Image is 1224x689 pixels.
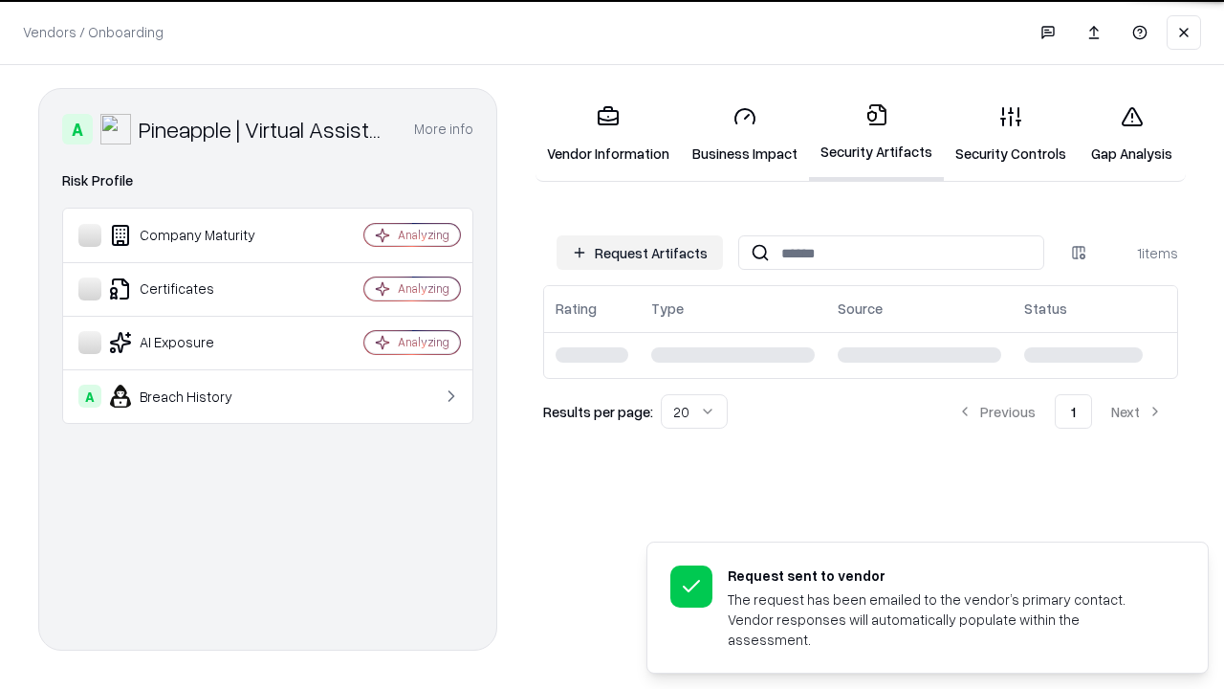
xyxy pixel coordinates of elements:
div: Request sent to vendor [728,566,1162,586]
div: Certificates [78,278,307,300]
a: Vendor Information [535,90,681,179]
div: A [62,114,93,144]
div: The request has been emailed to the vendor’s primary contact. Vendor responses will automatically... [728,589,1162,650]
img: Pineapple | Virtual Assistant Agency [100,114,131,144]
a: Gap Analysis [1078,90,1186,179]
div: Analyzing [398,227,449,243]
a: Security Controls [944,90,1078,179]
div: Type [651,299,684,319]
div: Analyzing [398,334,449,350]
div: Source [838,299,883,319]
div: A [78,385,101,408]
div: Rating [556,299,597,319]
a: Security Artifacts [809,88,944,181]
p: Vendors / Onboarding [23,22,164,42]
div: Analyzing [398,280,449,297]
button: Request Artifacts [557,235,723,270]
div: AI Exposure [78,331,307,354]
p: Results per page: [543,402,653,422]
div: 1 items [1102,243,1178,263]
button: 1 [1055,394,1092,429]
nav: pagination [942,394,1178,429]
div: Breach History [78,385,307,408]
button: More info [414,112,473,146]
div: Risk Profile [62,169,473,192]
div: Company Maturity [78,224,307,247]
div: Status [1024,299,1067,319]
a: Business Impact [681,90,809,179]
div: Pineapple | Virtual Assistant Agency [139,114,391,144]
